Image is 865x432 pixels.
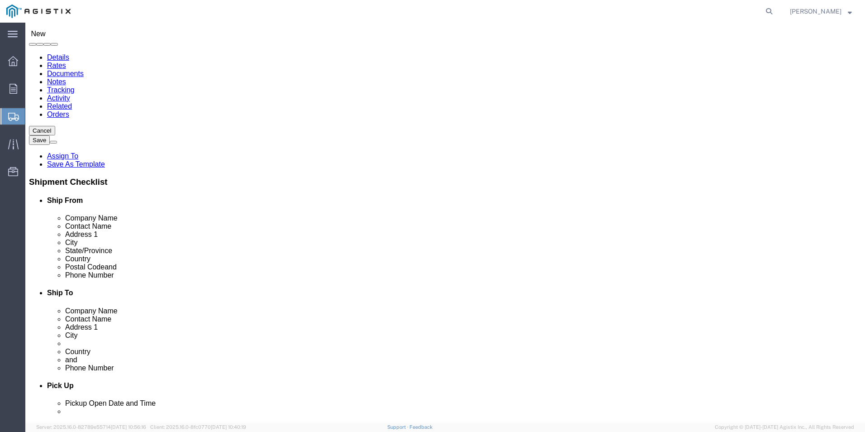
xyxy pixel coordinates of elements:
[790,6,841,16] span: Janna Hardy
[387,424,410,430] a: Support
[150,424,246,430] span: Client: 2025.16.0-8fc0770
[25,23,865,422] iframe: FS Legacy Container
[6,5,71,18] img: logo
[211,424,246,430] span: [DATE] 10:40:19
[36,424,146,430] span: Server: 2025.16.0-82789e55714
[409,424,432,430] a: Feedback
[789,6,852,17] button: [PERSON_NAME]
[111,424,146,430] span: [DATE] 10:56:16
[715,423,854,431] span: Copyright © [DATE]-[DATE] Agistix Inc., All Rights Reserved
